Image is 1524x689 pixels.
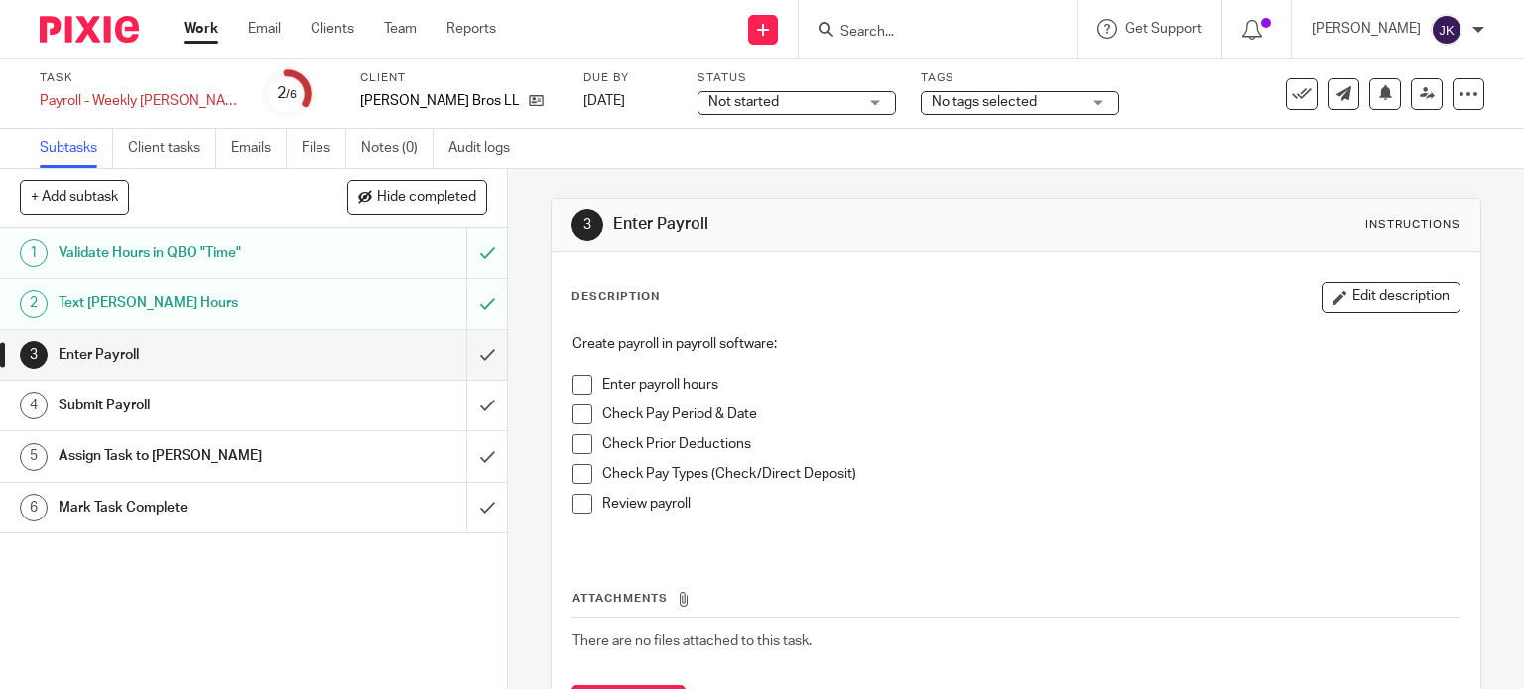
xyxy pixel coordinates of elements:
div: 6 [20,494,48,521]
div: 3 [571,209,603,241]
h1: Enter Payroll [59,340,317,370]
span: There are no files attached to this task. [572,634,812,648]
label: Due by [583,70,673,86]
a: Emails [231,129,287,168]
h1: Enter Payroll [613,214,1058,235]
p: Check Pay Types (Check/Direct Deposit) [602,464,1460,484]
label: Tags [921,70,1119,86]
p: Create payroll in payroll software: [572,334,1460,354]
a: Clients [311,19,354,39]
span: Attachments [572,593,668,604]
h1: Validate Hours in QBO "Time" [59,238,317,268]
button: Edit description [1322,282,1460,313]
h1: Assign Task to [PERSON_NAME] [59,441,317,471]
span: No tags selected [932,95,1037,109]
span: [DATE] [583,94,625,108]
div: 2 [20,290,48,318]
button: Hide completed [347,180,487,214]
h1: Text [PERSON_NAME] Hours [59,288,317,318]
a: Notes (0) [361,129,434,168]
img: Pixie [40,16,139,43]
div: 1 [20,239,48,267]
h1: Submit Payroll [59,391,317,420]
p: Description [571,289,660,305]
span: Hide completed [377,190,476,206]
div: 3 [20,341,48,369]
label: Status [698,70,896,86]
a: Email [248,19,281,39]
small: /6 [286,89,297,100]
div: 4 [20,392,48,419]
p: [PERSON_NAME] Bros LLC [360,91,519,111]
span: Not started [708,95,779,109]
p: [PERSON_NAME] [1312,19,1421,39]
h1: Mark Task Complete [59,493,317,522]
a: Audit logs [448,129,525,168]
p: Check Pay Period & Date [602,404,1460,424]
a: Reports [446,19,496,39]
span: Get Support [1125,22,1202,36]
div: Payroll - Weekly [PERSON_NAME] [40,91,238,111]
button: + Add subtask [20,180,129,214]
label: Task [40,70,238,86]
a: Client tasks [128,129,216,168]
div: 2 [277,82,297,105]
div: Payroll - Weekly Barlow [40,91,238,111]
label: Client [360,70,559,86]
img: svg%3E [1431,14,1462,46]
p: Check Prior Deductions [602,434,1460,454]
p: Review payroll [602,494,1460,514]
a: Subtasks [40,129,113,168]
input: Search [838,24,1017,42]
p: Enter payroll hours [602,375,1460,395]
a: Files [302,129,346,168]
a: Work [184,19,218,39]
div: 5 [20,443,48,471]
a: Team [384,19,417,39]
div: Instructions [1365,217,1460,233]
